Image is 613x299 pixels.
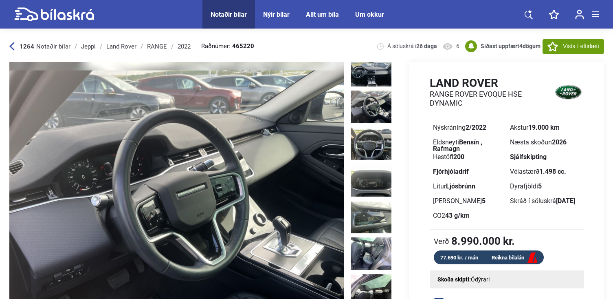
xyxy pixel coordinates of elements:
div: Skráð í söluskrá [510,198,580,204]
b: Síðast uppfært dögum [481,43,540,49]
b: Fjórhjóladrif [433,168,469,175]
b: Sjálfskipting [510,153,547,161]
span: Ódýrari [471,276,490,283]
a: Nýir bílar [263,11,290,18]
b: 26 daga [416,43,437,49]
button: Vista í eftirlæti [543,39,604,54]
a: Notaðir bílar [211,11,247,18]
img: logo Land Rover RANGE ROVER EVOQUE HSE DYNAMIC [553,80,584,104]
div: Akstur [510,124,580,131]
h1: Land Rover [430,76,553,90]
img: 1755531642_2015537685377619735_27831615126800312.jpg [351,201,391,233]
b: 465220 [232,43,254,49]
b: 8.990.000 kr. [451,236,515,246]
div: Vélastærð [510,168,580,175]
span: Vista í eftirlæti [563,42,599,51]
img: 1755531643_7483674326400448181_27831615718438277.jpg [351,237,391,270]
div: 2022 [178,43,191,50]
a: Allt um bíla [306,11,339,18]
a: Reikna bílalán [485,253,544,263]
b: 2/2022 [466,124,486,131]
div: Dyrafjöldi [510,183,580,190]
div: Næsta skoðun [510,139,580,146]
h2: RANGE ROVER EVOQUE HSE DYNAMIC [430,90,553,108]
span: Raðnúmer: [201,43,254,49]
span: Á söluskrá í [387,42,437,50]
img: 1755531640_6106957989220065465_27831613535331069.jpg [351,91,391,123]
b: 43 g/km [445,212,470,219]
img: 1755531640_2298349020333125334_27831613040817225.jpg [351,54,391,86]
b: 5 [538,182,542,190]
img: user-login.svg [575,9,584,20]
b: 1.498 cc. [539,168,566,175]
b: Ljósbrúnn [446,182,475,190]
div: [PERSON_NAME] [433,198,503,204]
a: Um okkur [355,11,384,18]
b: [DATE] [556,197,575,205]
div: Jeppi [81,43,96,50]
b: 200 [453,153,464,161]
div: RANGE [147,43,167,50]
span: Verð [434,237,449,245]
span: Notaðir bílar [36,43,70,50]
div: Nýskráning [433,124,503,131]
b: 1264 [20,43,34,50]
div: CO2 [433,213,503,219]
div: Land Rover [106,43,136,50]
span: 6 [456,42,459,50]
span: 4 [519,43,523,49]
b: 5 [482,197,486,205]
div: Eldsneyti [433,139,503,146]
b: 2026 [552,138,567,146]
div: Hestöfl [433,154,503,160]
strong: Skoða skipti: [437,276,471,283]
b: Bensín , Rafmagn [433,138,482,153]
div: Litur [433,183,503,190]
img: 1755531641_7935694152489598611_27831614027096403.jpg [351,127,391,160]
b: 19.000 km [528,124,560,131]
div: 77.690 kr. / mán [434,253,485,262]
img: 1755531642_2530951730432044731_27831614561439882.jpg [351,164,391,197]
